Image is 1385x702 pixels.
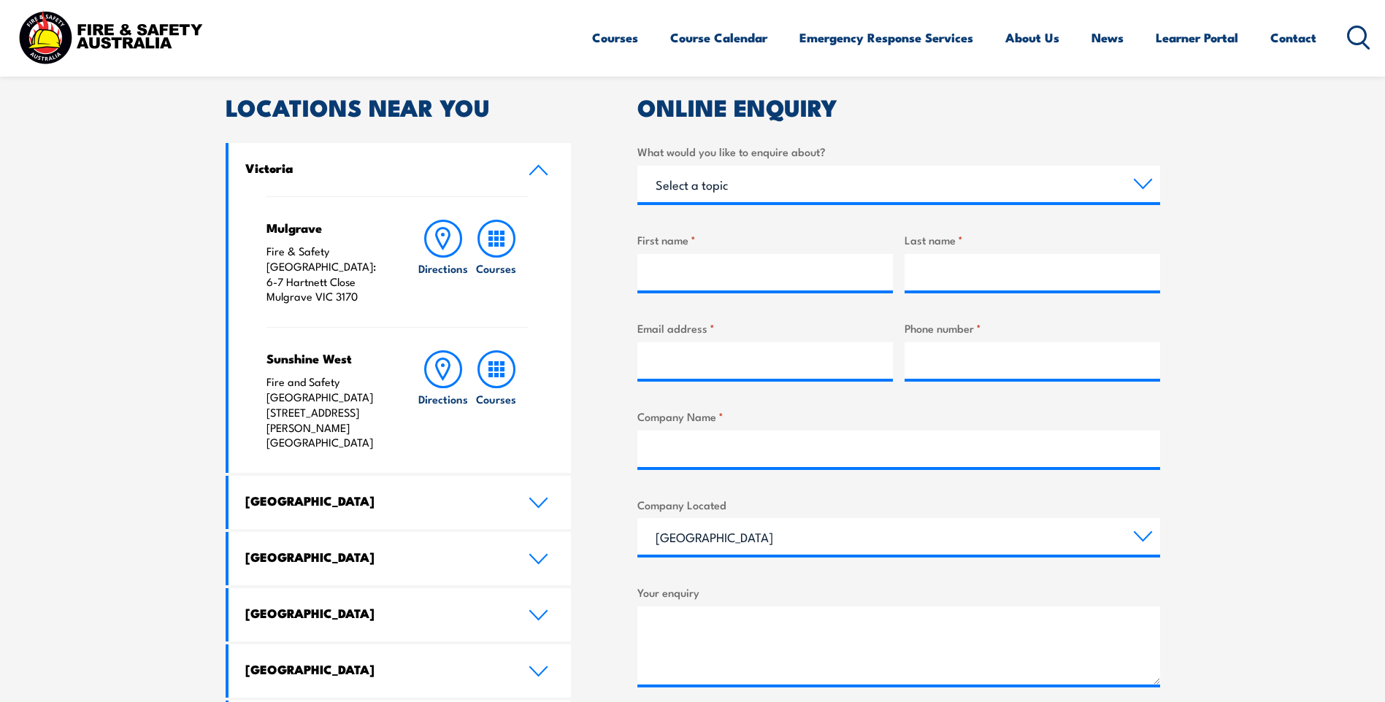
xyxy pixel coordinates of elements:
[905,320,1160,336] label: Phone number
[470,220,523,304] a: Courses
[1091,18,1124,57] a: News
[229,588,572,641] a: [GEOGRAPHIC_DATA]
[637,496,1160,513] label: Company Located
[476,261,516,276] h6: Courses
[266,244,388,304] p: Fire & Safety [GEOGRAPHIC_DATA]: 6-7 Hartnett Close Mulgrave VIC 3170
[266,374,388,450] p: Fire and Safety [GEOGRAPHIC_DATA] [STREET_ADDRESS][PERSON_NAME] [GEOGRAPHIC_DATA]
[229,143,572,196] a: Victoria
[1270,18,1316,57] a: Contact
[637,143,1160,160] label: What would you like to enquire about?
[417,220,469,304] a: Directions
[799,18,973,57] a: Emergency Response Services
[1005,18,1059,57] a: About Us
[245,605,507,621] h4: [GEOGRAPHIC_DATA]
[417,350,469,450] a: Directions
[229,532,572,585] a: [GEOGRAPHIC_DATA]
[637,584,1160,601] label: Your enquiry
[1156,18,1238,57] a: Learner Portal
[245,661,507,677] h4: [GEOGRAPHIC_DATA]
[245,493,507,509] h4: [GEOGRAPHIC_DATA]
[229,644,572,698] a: [GEOGRAPHIC_DATA]
[226,96,572,117] h2: LOCATIONS NEAR YOU
[245,160,507,176] h4: Victoria
[637,231,893,248] label: First name
[905,231,1160,248] label: Last name
[266,350,388,366] h4: Sunshine West
[229,476,572,529] a: [GEOGRAPHIC_DATA]
[245,549,507,565] h4: [GEOGRAPHIC_DATA]
[470,350,523,450] a: Courses
[418,391,468,406] h6: Directions
[476,391,516,406] h6: Courses
[266,220,388,236] h4: Mulgrave
[637,408,1160,425] label: Company Name
[637,96,1160,117] h2: ONLINE ENQUIRY
[637,320,893,336] label: Email address
[418,261,468,276] h6: Directions
[592,18,638,57] a: Courses
[670,18,767,57] a: Course Calendar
